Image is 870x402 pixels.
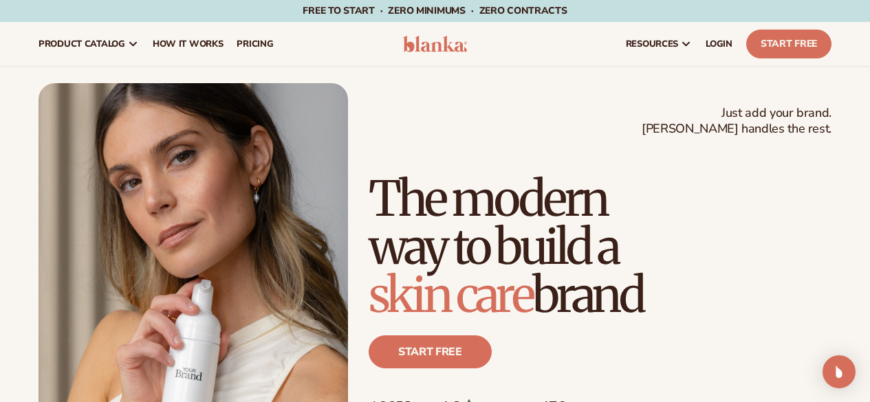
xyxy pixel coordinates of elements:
[403,36,468,52] img: logo
[626,38,678,49] span: resources
[619,22,699,66] a: resources
[369,265,532,325] span: skin care
[237,38,273,49] span: pricing
[699,22,739,66] a: LOGIN
[146,22,230,66] a: How It Works
[303,4,567,17] span: Free to start · ZERO minimums · ZERO contracts
[706,38,732,49] span: LOGIN
[39,38,125,49] span: product catalog
[153,38,224,49] span: How It Works
[642,105,831,137] span: Just add your brand. [PERSON_NAME] handles the rest.
[230,22,280,66] a: pricing
[369,175,831,319] h1: The modern way to build a brand
[746,30,831,58] a: Start Free
[823,355,856,388] div: Open Intercom Messenger
[369,335,492,368] a: Start free
[32,22,146,66] a: product catalog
